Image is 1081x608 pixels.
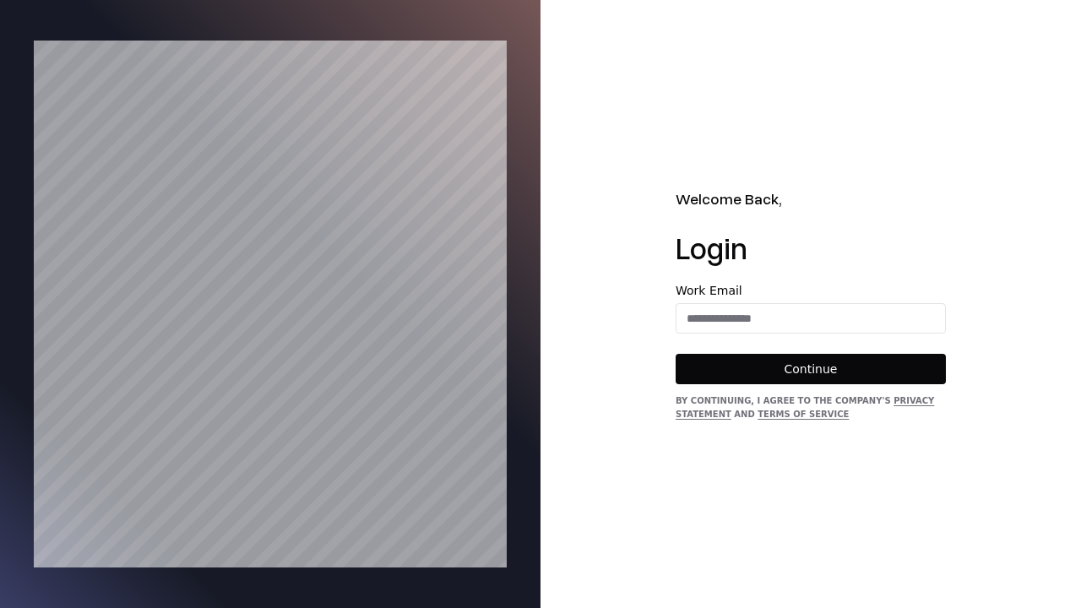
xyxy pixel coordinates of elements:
a: Privacy Statement [676,396,934,419]
h1: Login [676,231,946,264]
h2: Welcome Back, [676,187,946,210]
button: Continue [676,354,946,384]
div: By continuing, I agree to the Company's and [676,394,946,421]
label: Work Email [676,285,946,296]
a: Terms of Service [758,410,849,419]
